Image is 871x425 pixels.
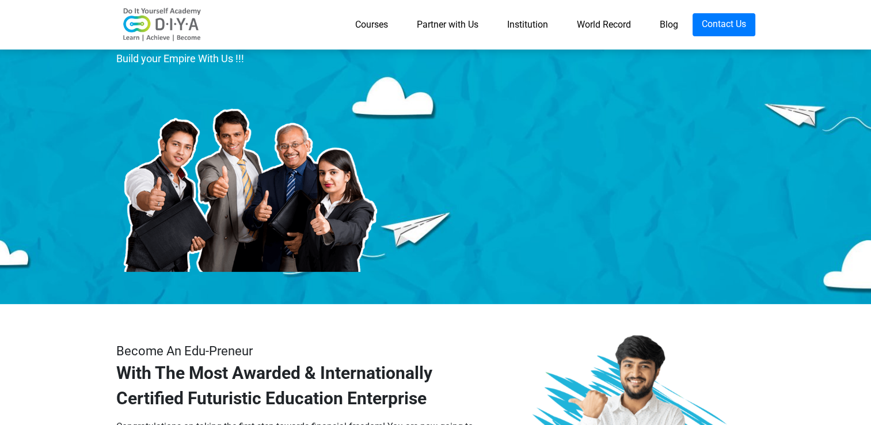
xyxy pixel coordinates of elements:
a: Contact Us [693,13,755,36]
img: logo-v2.png [116,7,208,42]
img: ins-prod.png [116,73,381,272]
div: Become An Edu-Preneur [116,341,482,361]
div: Build your Empire With Us !!! [116,50,482,67]
a: World Record [562,13,645,36]
a: Partner with Us [402,13,493,36]
a: Courses [341,13,402,36]
a: Blog [645,13,693,36]
a: Institution [493,13,562,36]
h1: With The Most Awarded & Internationally Certified Futuristic Education Enterprise [116,361,482,411]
